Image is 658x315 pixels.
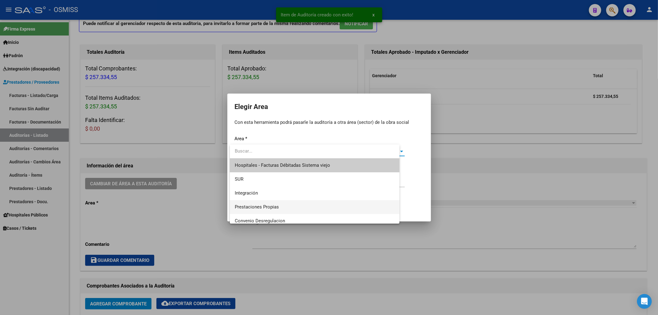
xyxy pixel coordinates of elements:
span: Convenio Desregulacion [235,218,285,224]
div: Open Intercom Messenger [637,294,652,309]
span: Integración [235,190,258,196]
input: dropdown search [230,144,400,158]
span: Prestaciones Propias [235,204,279,210]
span: Hospitales - Facturas Débitadas Sistema viejo [235,162,330,168]
span: SUR [235,176,243,182]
